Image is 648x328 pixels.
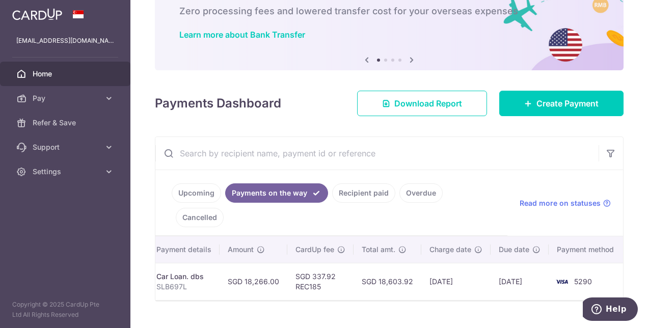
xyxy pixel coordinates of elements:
[155,137,599,170] input: Search by recipient name, payment id or reference
[179,30,305,40] a: Learn more about Bank Transfer
[574,277,592,286] span: 5290
[16,36,114,46] p: [EMAIL_ADDRESS][DOMAIN_NAME]
[228,244,254,255] span: Amount
[33,167,100,177] span: Settings
[176,208,224,227] a: Cancelled
[583,297,638,323] iframe: Opens a widget where you can find more information
[33,69,100,79] span: Home
[332,183,395,203] a: Recipient paid
[499,244,529,255] span: Due date
[421,263,491,300] td: [DATE]
[12,8,62,20] img: CardUp
[33,142,100,152] span: Support
[287,263,354,300] td: SGD 337.92 REC185
[520,198,611,208] a: Read more on statuses
[429,244,471,255] span: Charge date
[148,236,220,263] th: Payment details
[499,91,624,116] a: Create Payment
[491,263,549,300] td: [DATE]
[295,244,334,255] span: CardUp fee
[33,118,100,128] span: Refer & Save
[179,5,599,17] h6: Zero processing fees and lowered transfer cost for your overseas expenses
[225,183,328,203] a: Payments on the way
[156,271,211,282] div: Car Loan. dbs
[362,244,395,255] span: Total amt.
[520,198,601,208] span: Read more on statuses
[357,91,487,116] a: Download Report
[220,263,287,300] td: SGD 18,266.00
[354,263,421,300] td: SGD 18,603.92
[536,97,599,110] span: Create Payment
[399,183,443,203] a: Overdue
[172,183,221,203] a: Upcoming
[552,276,572,288] img: Bank Card
[394,97,462,110] span: Download Report
[156,282,211,292] p: SLB697L
[155,94,281,113] h4: Payments Dashboard
[33,93,100,103] span: Pay
[549,236,626,263] th: Payment method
